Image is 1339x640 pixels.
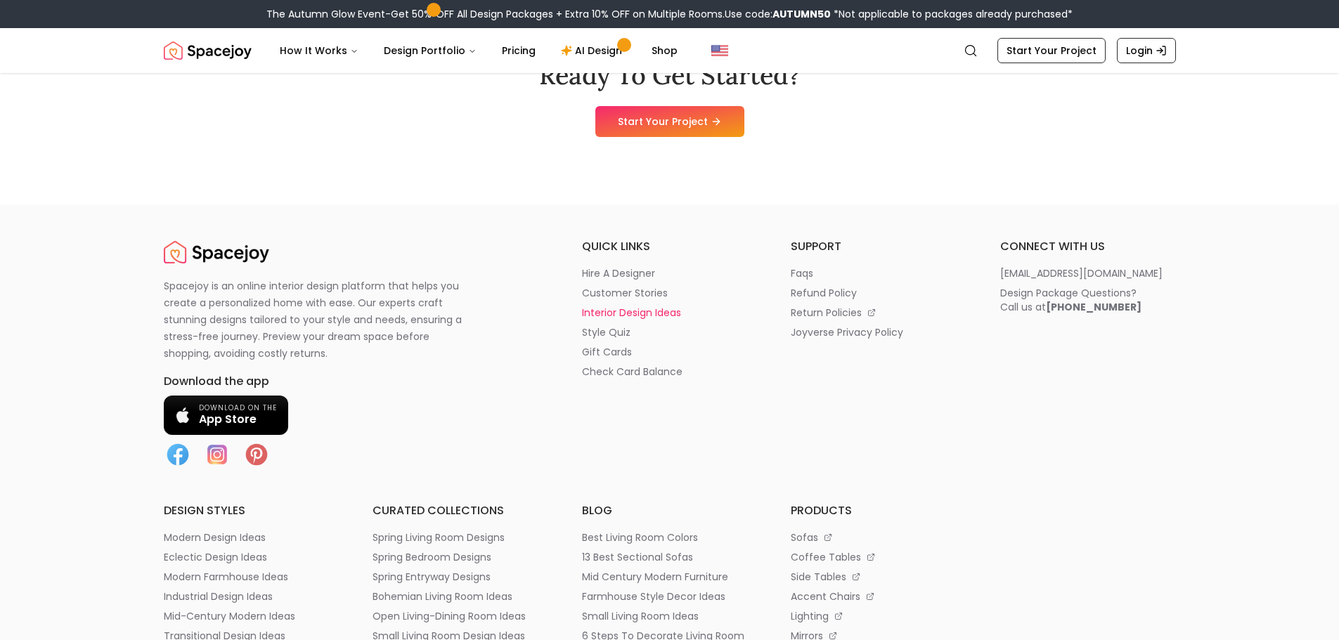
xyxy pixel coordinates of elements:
[164,589,339,603] a: industrial design ideas
[164,396,288,436] a: Download on the App Store
[242,440,271,469] img: Pinterest icon
[791,502,966,519] h6: products
[164,238,269,266] img: Spacejoy Logo
[582,502,758,519] h6: blog
[791,530,966,544] a: sofas
[582,550,758,564] a: 13 best sectional sofas
[164,238,269,266] a: Spacejoy
[582,550,693,564] p: 13 best sectional sofas
[791,609,829,623] p: lighting
[164,37,252,65] a: Spacejoy
[791,286,857,300] p: refund policy
[164,37,252,65] img: Spacejoy Logo
[373,609,548,623] a: open living-dining room ideas
[791,609,966,623] a: lighting
[373,530,548,544] a: spring living room designs
[373,37,488,65] button: Design Portfolio
[1000,286,1141,314] div: Design Package Questions? Call us at
[203,440,231,469] img: Instagram icon
[164,589,273,603] p: industrial design ideas
[791,306,966,320] a: return policies
[164,570,339,584] a: modern farmhouse ideas
[373,502,548,519] h6: curated collections
[199,404,277,413] span: Download on the
[582,609,699,623] p: small living room ideas
[582,325,758,339] a: style quiz
[791,286,966,300] a: refund policy
[711,42,728,59] img: United States
[164,28,1176,73] nav: Global
[582,345,632,359] p: gift cards
[582,266,758,280] a: hire a designer
[582,238,758,255] h6: quick links
[582,589,725,603] p: farmhouse style decor ideas
[791,306,862,320] p: return policies
[373,530,505,544] p: spring living room designs
[373,570,491,584] p: spring entryway designs
[1117,38,1176,63] a: Login
[595,106,744,137] a: Start Your Project
[582,570,758,584] a: mid century modern furniture
[791,325,903,339] p: joyverse privacy policy
[791,238,966,255] h6: support
[539,61,800,89] h2: Ready To Get Started?
[582,609,758,623] a: small living room ideas
[269,37,689,65] nav: Main
[725,7,831,21] span: Use code:
[373,589,548,603] a: bohemian living room ideas
[164,550,267,564] p: eclectic design ideas
[791,570,966,584] a: side tables
[582,570,728,584] p: mid century modern furniture
[1000,238,1176,255] h6: connect with us
[164,502,339,519] h6: design styles
[582,530,758,544] a: best living room colors
[582,365,758,379] a: check card balance
[831,7,1073,21] span: *Not applicable to packages already purchased*
[582,306,758,320] a: interior design ideas
[1000,286,1176,314] a: Design Package Questions?Call us at[PHONE_NUMBER]
[582,266,655,280] p: hire a designer
[772,7,831,21] b: AUTUMN50
[164,277,479,362] p: Spacejoy is an online interior design platform that helps you create a personalized home with eas...
[164,550,339,564] a: eclectic design ideas
[791,266,966,280] a: faqs
[550,37,638,65] a: AI Design
[1000,266,1176,280] a: [EMAIL_ADDRESS][DOMAIN_NAME]
[791,266,813,280] p: faqs
[791,550,966,564] a: coffee tables
[164,570,288,584] p: modern farmhouse ideas
[266,7,1073,21] div: The Autumn Glow Event-Get 50% OFF All Design Packages + Extra 10% OFF on Multiple Rooms.
[164,609,339,623] a: mid-century modern ideas
[582,286,668,300] p: customer stories
[791,550,861,564] p: coffee tables
[164,440,192,469] img: Facebook icon
[373,550,548,564] a: spring bedroom designs
[373,570,548,584] a: spring entryway designs
[164,530,339,544] a: modern design ideas
[791,589,966,603] a: accent chairs
[997,38,1106,63] a: Start Your Project
[164,373,548,390] h6: Download the app
[199,412,277,426] span: App Store
[373,550,491,564] p: spring bedroom designs
[373,609,526,623] p: open living-dining room ideas
[373,589,512,603] p: bohemian living room ideas
[582,306,681,320] p: interior design ideas
[640,37,689,65] a: Shop
[791,325,966,339] a: joyverse privacy policy
[1000,266,1163,280] p: [EMAIL_ADDRESS][DOMAIN_NAME]
[164,609,295,623] p: mid-century modern ideas
[164,530,266,544] p: modern design ideas
[269,37,370,65] button: How It Works
[1046,300,1141,314] b: [PHONE_NUMBER]
[791,570,846,584] p: side tables
[175,407,190,423] img: Apple logo
[582,345,758,359] a: gift cards
[582,286,758,300] a: customer stories
[582,589,758,603] a: farmhouse style decor ideas
[491,37,547,65] a: Pricing
[791,530,818,544] p: sofas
